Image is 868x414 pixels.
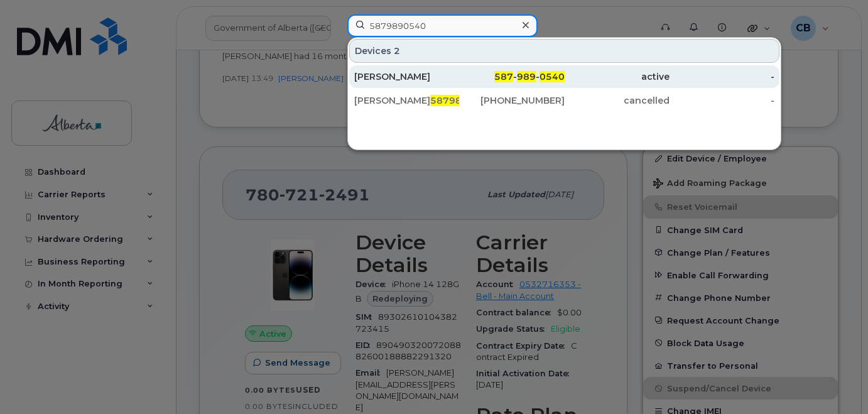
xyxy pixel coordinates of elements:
div: cancelled [565,94,670,107]
a: [PERSON_NAME]5879890540[PHONE_NUMBER]cancelled- [349,89,779,112]
div: active [565,70,670,83]
a: [PERSON_NAME]587-989-0540active- [349,65,779,88]
span: 587 [494,71,513,82]
span: 0540 [540,71,565,82]
div: [PERSON_NAME] [354,94,459,107]
input: Find something... [347,14,538,37]
span: 989 [517,71,536,82]
div: - [670,94,774,107]
div: - - [459,70,564,83]
div: Devices [349,39,779,63]
div: [PHONE_NUMBER] [459,94,564,107]
div: [PERSON_NAME] [354,70,459,83]
span: 5879890540 [430,95,493,106]
div: - [670,70,774,83]
span: 2 [394,45,400,57]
